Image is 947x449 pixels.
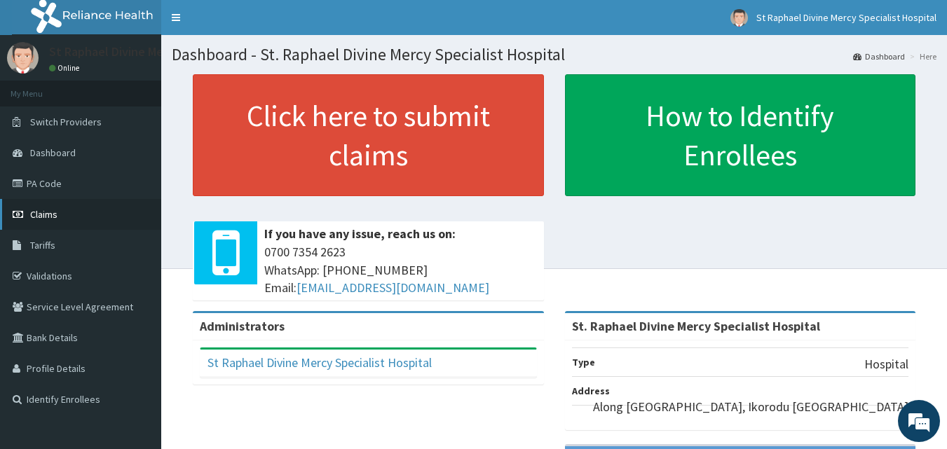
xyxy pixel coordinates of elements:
img: User Image [730,9,748,27]
span: Switch Providers [30,116,102,128]
a: Online [49,63,83,73]
li: Here [906,50,936,62]
span: Dashboard [30,146,76,159]
h1: Dashboard - St. Raphael Divine Mercy Specialist Hospital [172,46,936,64]
p: Along [GEOGRAPHIC_DATA], Ikorodu [GEOGRAPHIC_DATA] [593,398,908,416]
a: How to Identify Enrollees [565,74,916,196]
p: Hospital [864,355,908,373]
strong: St. Raphael Divine Mercy Specialist Hospital [572,318,820,334]
a: [EMAIL_ADDRESS][DOMAIN_NAME] [297,279,489,296]
a: St Raphael Divine Mercy Specialist Hospital [207,354,432,371]
b: Type [572,356,595,368]
a: Dashboard [853,50,905,62]
span: St Raphael Divine Mercy Specialist Hospital [756,11,936,24]
b: Address [572,385,610,397]
img: User Image [7,42,39,74]
span: Claims [30,208,57,221]
span: 0700 7354 2623 WhatsApp: [PHONE_NUMBER] Email: [264,243,537,297]
b: If you have any issue, reach us on: [264,226,456,242]
span: Tariffs [30,239,55,251]
p: St Raphael Divine Mercy Specialist Hospital [49,46,286,58]
b: Administrators [200,318,285,334]
a: Click here to submit claims [193,74,544,196]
